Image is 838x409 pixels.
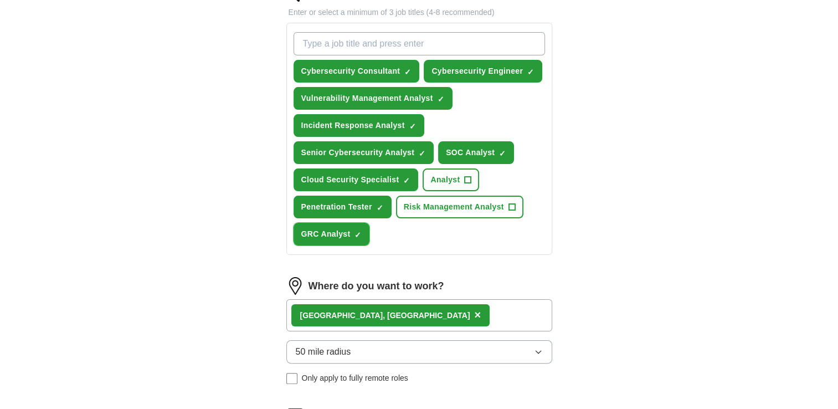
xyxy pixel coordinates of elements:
span: ✓ [419,149,425,158]
p: Enter or select a minimum of 3 job titles (4-8 recommended) [286,7,552,18]
span: ✓ [527,68,534,76]
input: Type a job title and press enter [294,32,545,55]
span: ✓ [377,203,383,212]
span: SOC Analyst [446,147,495,159]
span: Cloud Security Specialist [301,174,399,186]
button: SOC Analyst✓ [438,141,514,164]
button: Risk Management Analyst [396,196,523,218]
span: Analyst [430,174,460,186]
button: Cybersecurity Engineer✓ [424,60,542,83]
span: Cybersecurity Consultant [301,65,400,77]
button: 50 mile radius [286,340,552,364]
span: ✓ [354,231,361,239]
div: , [GEOGRAPHIC_DATA] [300,310,470,321]
span: Only apply to fully remote roles [302,372,408,384]
button: Cybersecurity Consultant✓ [294,60,420,83]
input: Only apply to fully remote roles [286,373,297,384]
span: ✓ [404,68,411,76]
strong: [GEOGRAPHIC_DATA] [300,311,383,320]
span: ✓ [499,149,506,158]
button: Analyst [423,168,479,191]
span: × [474,309,481,321]
span: GRC Analyst [301,228,351,240]
button: GRC Analyst✓ [294,223,370,246]
button: Senior Cybersecurity Analyst✓ [294,141,434,164]
button: Cloud Security Specialist✓ [294,168,419,191]
span: ✓ [403,176,410,185]
span: Senior Cybersecurity Analyst [301,147,415,159]
span: Risk Management Analyst [404,201,504,213]
span: Cybersecurity Engineer [431,65,523,77]
span: ✓ [409,122,416,131]
button: × [474,307,481,324]
span: 50 mile radius [296,345,351,359]
img: location.png [286,277,304,295]
label: Where do you want to work? [309,279,444,294]
span: Vulnerability Management Analyst [301,93,433,104]
span: ✓ [438,95,444,104]
button: Vulnerability Management Analyst✓ [294,87,453,110]
button: Penetration Tester✓ [294,196,392,218]
span: Incident Response Analyst [301,120,405,131]
button: Incident Response Analyst✓ [294,114,424,137]
span: Penetration Tester [301,201,372,213]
